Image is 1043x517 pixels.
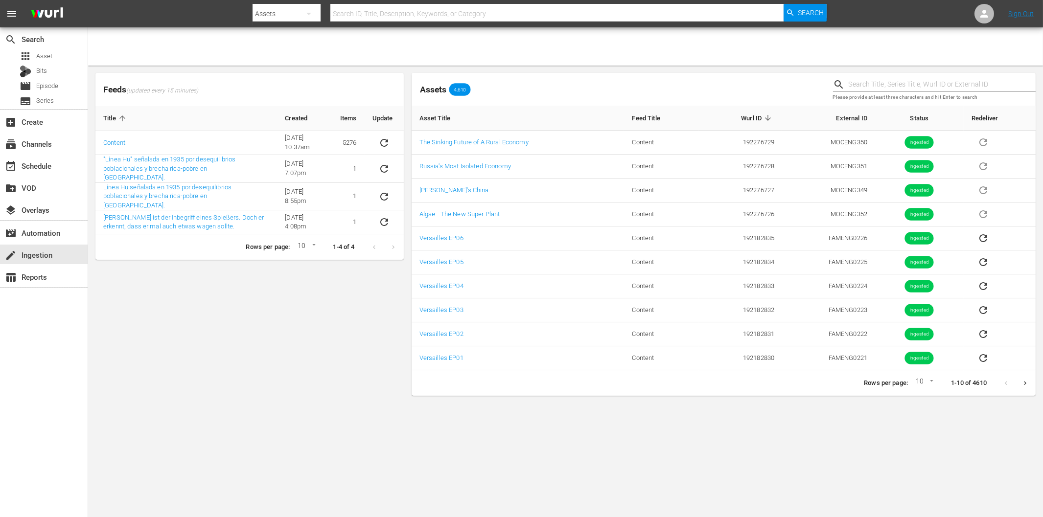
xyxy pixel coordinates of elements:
table: sticky table [412,106,1036,370]
span: Episode [20,80,31,92]
a: "Línea Hu" señalada en 1935 por desequilibrios poblacionales y brecha rica-pobre en [GEOGRAPHIC_D... [103,156,235,181]
td: Content [624,346,698,370]
th: Status [875,106,964,131]
a: Sign Out [1008,10,1034,18]
th: Update [365,106,404,131]
td: Content [624,322,698,346]
td: Content [624,298,698,322]
a: Content [103,139,125,146]
span: Feeds [95,82,404,98]
td: 192182832 [699,298,782,322]
span: Reports [5,271,17,283]
span: Wurl ID [741,113,774,122]
td: Content [624,274,698,298]
th: Redeliver [964,106,1036,131]
a: Versailles EP02 [419,330,464,337]
span: Asset [36,51,52,61]
a: Versailles EP06 [419,234,464,242]
span: Ingested [905,139,934,146]
a: [PERSON_NAME]'s China [419,186,489,194]
span: Ingested [905,235,934,242]
span: Create [5,116,17,128]
span: Ingested [905,187,934,194]
td: Content [624,202,698,226]
div: Bits [20,66,31,77]
td: MOCENG352 [782,202,875,226]
td: FAMENG0221 [782,346,875,370]
p: Rows per page: [246,243,290,252]
span: Ingested [905,211,934,218]
td: [DATE] 7:07pm [277,155,332,183]
span: Asset [20,50,31,62]
td: 192182831 [699,322,782,346]
a: [PERSON_NAME] ist der Inbegriff eines Spießers. Doch er erkennt, dass er mal auch etwas wagen sol... [103,214,264,230]
td: [DATE] 4:08pm [277,210,332,234]
div: 10 [294,240,317,255]
span: VOD [5,182,17,194]
th: Items [332,106,365,131]
div: 10 [912,376,935,390]
td: 5276 [332,131,365,155]
a: Algae - The New Super Plant [419,210,500,218]
td: FAMENG0226 [782,226,875,250]
a: Versailles EP03 [419,306,464,314]
td: 192182834 [699,250,782,274]
img: ans4CAIJ8jUAAAAAAAAAAAAAAAAAAAAAAAAgQb4GAAAAAAAAAAAAAAAAAAAAAAAAJMjXAAAAAAAAAAAAAAAAAAAAAAAAgAT5G... [23,2,70,25]
button: Search [784,4,827,22]
button: Next page [1016,374,1035,393]
span: search [5,34,17,45]
span: Title [103,114,129,123]
span: Overlays [5,204,17,216]
a: Russia's Most Isolated Economy [419,162,511,170]
p: 1-4 of 4 [333,243,355,252]
td: 192276728 [699,155,782,179]
span: Series [36,96,54,106]
td: MOCENG350 [782,131,875,155]
span: Asset Title [419,113,464,122]
span: Created [285,114,320,123]
span: Ingested [905,307,934,314]
a: Versailles EP04 [419,282,464,290]
span: Asset is in future lineups. Remove all episodes that contain this asset before redelivering [972,138,995,145]
span: Ingested [905,283,934,290]
span: (updated every 15 minutes) [126,87,198,95]
td: 192182830 [699,346,782,370]
span: Ingested [905,163,934,170]
td: 1 [332,155,365,183]
td: FAMENG0223 [782,298,875,322]
span: Automation [5,227,17,239]
span: Search [798,4,824,22]
p: Please provide at least three characters and hit Enter to search [833,93,1036,102]
table: sticky table [95,106,404,234]
span: menu [6,8,18,20]
td: FAMENG0224 [782,274,875,298]
span: Ingested [905,331,934,338]
td: MOCENG351 [782,155,875,179]
input: Search Title, Series Title, Wurl ID or External ID [849,77,1036,92]
th: Feed Title [624,106,698,131]
td: 192182833 [699,274,782,298]
span: Ingested [905,355,934,362]
td: FAMENG0222 [782,322,875,346]
td: 192182835 [699,226,782,250]
p: 1-10 of 4610 [951,379,987,388]
td: Content [624,155,698,179]
a: Línea Hu señalada en 1935 por desequilibrios poblacionales y brecha rica-pobre en [GEOGRAPHIC_DATA]. [103,183,232,209]
td: [DATE] 10:37am [277,131,332,155]
th: External ID [782,106,875,131]
span: 4,610 [449,87,471,92]
td: 192276729 [699,131,782,155]
td: FAMENG0225 [782,250,875,274]
span: Asset is in future lineups. Remove all episodes that contain this asset before redelivering [972,210,995,217]
td: 1 [332,183,365,211]
span: Series [20,95,31,107]
td: 1 [332,210,365,234]
p: Rows per page: [864,379,908,388]
span: Bits [36,66,47,76]
span: Assets [420,85,446,94]
td: 192276726 [699,202,782,226]
span: Channels [5,138,17,150]
span: Schedule [5,160,17,172]
a: Versailles EP05 [419,258,464,266]
td: [DATE] 8:55pm [277,183,332,211]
